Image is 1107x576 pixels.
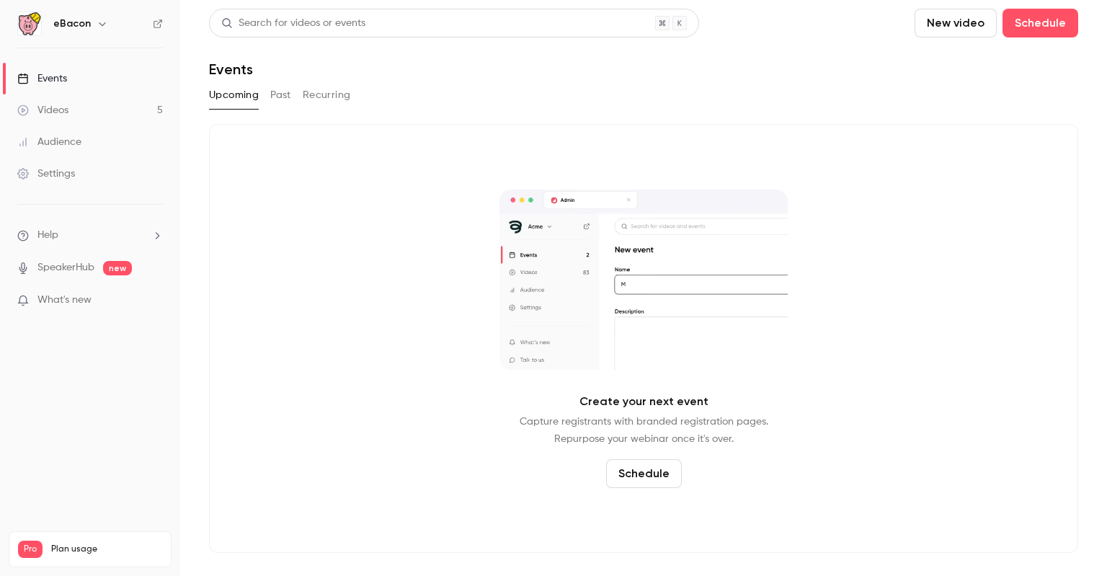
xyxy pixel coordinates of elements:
[606,459,682,488] button: Schedule
[37,228,58,243] span: Help
[915,9,997,37] button: New video
[37,293,92,308] span: What's new
[270,84,291,107] button: Past
[17,228,163,243] li: help-dropdown-opener
[209,61,253,78] h1: Events
[17,135,81,149] div: Audience
[221,16,365,31] div: Search for videos or events
[579,393,708,410] p: Create your next event
[303,84,351,107] button: Recurring
[51,544,162,555] span: Plan usage
[17,167,75,181] div: Settings
[18,541,43,558] span: Pro
[1002,9,1078,37] button: Schedule
[17,71,67,86] div: Events
[520,413,768,448] p: Capture registrants with branded registration pages. Repurpose your webinar once it's over.
[18,12,41,35] img: eBacon
[209,84,259,107] button: Upcoming
[103,261,132,275] span: new
[17,103,68,118] div: Videos
[53,17,91,31] h6: eBacon
[37,260,94,275] a: SpeakerHub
